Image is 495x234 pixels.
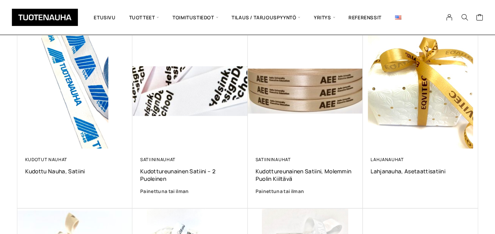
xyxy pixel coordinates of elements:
a: My Account [442,14,457,21]
b: Painettuna tai ilman [140,188,189,195]
b: Painettuna tai ilman [256,188,304,195]
span: Toimitustiedot [166,6,225,29]
a: Satiininauhat [256,156,291,162]
a: Lahjanauha, asetaattisatiini [371,167,470,175]
a: Cart [476,13,483,23]
a: Etusivu [87,6,122,29]
span: Yritys [307,6,342,29]
a: Painettuna tai ilman [256,188,355,195]
a: Kudotut nauhat [25,156,68,162]
img: English [395,15,401,20]
span: Tilaus / Tarjouspyyntö [225,6,307,29]
a: Referenssit [342,6,388,29]
a: Kudottu nauha, satiini [25,167,125,175]
a: Lahjanauhat [371,156,404,162]
img: Tuotenauha Oy [12,9,78,26]
a: Kudottureunainen satiini, molemmin puolin kiiltävä [256,167,355,182]
span: Tuotteet [122,6,166,29]
button: Search [457,14,472,21]
a: Kudottureunainen satiini – 2 puoleinen [140,167,240,182]
a: Painettuna tai ilman [140,188,240,195]
a: Satiininauhat [140,156,176,162]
